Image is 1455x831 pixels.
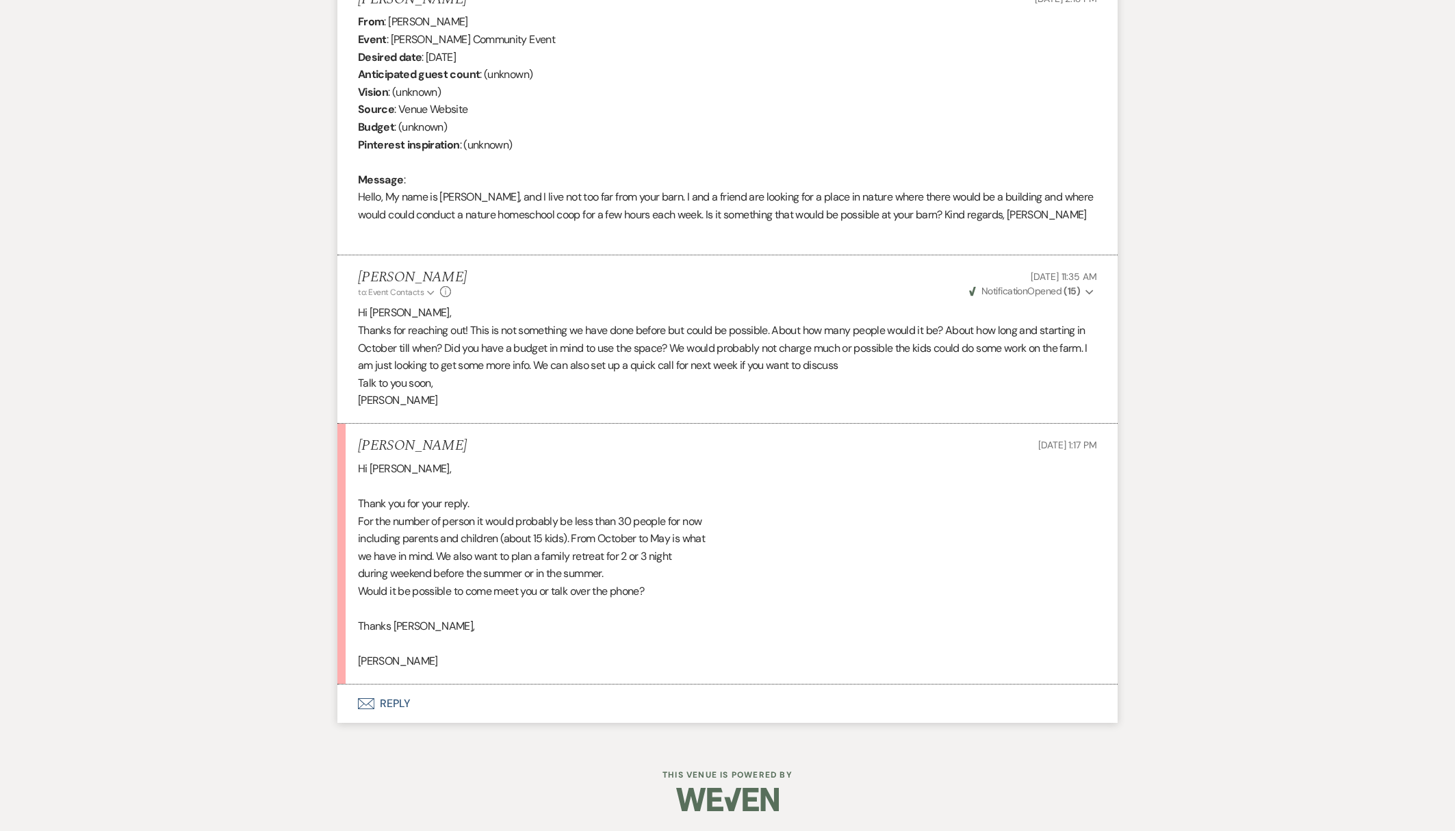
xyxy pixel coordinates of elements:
[358,286,437,298] button: to: Event Contacts
[358,374,1097,392] p: Talk to you soon,
[358,269,467,286] h5: [PERSON_NAME]
[358,287,424,298] span: to: Event Contacts
[981,285,1027,297] span: Notification
[969,285,1081,297] span: Opened
[1064,285,1080,297] strong: ( 15 )
[358,138,460,152] b: Pinterest inspiration
[967,284,1097,298] button: NotificationOpened (15)
[337,685,1118,723] button: Reply
[358,32,387,47] b: Event
[1031,270,1097,283] span: [DATE] 11:35 AM
[358,13,1097,241] div: : [PERSON_NAME] : [PERSON_NAME] Community Event : [DATE] : (unknown) : (unknown) : Venue Website ...
[358,50,422,64] b: Desired date
[358,437,467,455] h5: [PERSON_NAME]
[358,102,394,116] b: Source
[358,120,394,134] b: Budget
[358,304,1097,322] p: Hi [PERSON_NAME],
[358,322,1097,374] p: Thanks for reaching out! This is not something we have done before but could be possible. About h...
[676,776,779,823] img: Weven Logo
[358,392,1097,409] p: [PERSON_NAME]
[358,14,384,29] b: From
[358,85,388,99] b: Vision
[358,460,1097,670] div: Hi [PERSON_NAME], Thank you for your reply. For the number of person it would probably be less th...
[1038,439,1097,451] span: [DATE] 1:17 PM
[358,172,404,187] b: Message
[358,67,480,81] b: Anticipated guest count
